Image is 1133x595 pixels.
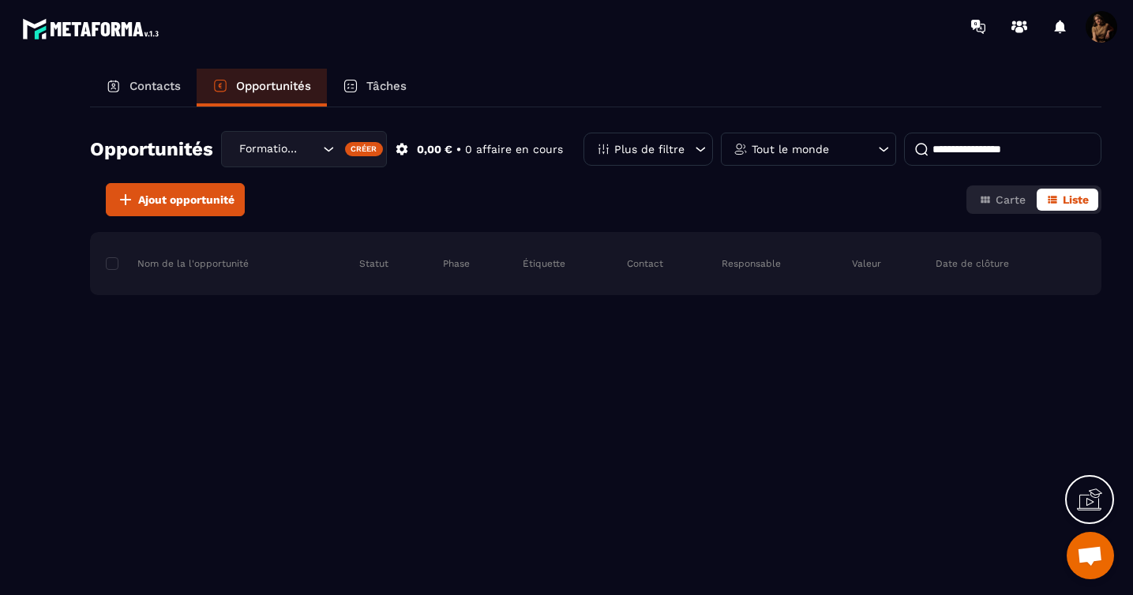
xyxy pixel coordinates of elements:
[106,257,249,270] p: Nom de la l'opportunité
[456,142,461,157] p: •
[614,144,685,155] p: Plus de filtre
[106,183,245,216] button: Ajout opportunité
[366,79,407,93] p: Tâches
[1037,189,1098,211] button: Liste
[465,142,563,157] p: 0 affaire en cours
[236,79,311,93] p: Opportunités
[523,257,565,270] p: Étiquette
[90,133,213,165] h2: Opportunités
[221,131,387,167] div: Search for option
[138,192,234,208] span: Ajout opportunité
[443,257,470,270] p: Phase
[970,189,1035,211] button: Carte
[303,140,319,158] input: Search for option
[90,69,197,107] a: Contacts
[722,257,781,270] p: Responsable
[22,14,164,43] img: logo
[1067,532,1114,579] div: Ouvrir le chat
[359,257,388,270] p: Statut
[235,140,303,158] span: Formation 1
[1063,193,1089,206] span: Liste
[197,69,327,107] a: Opportunités
[627,257,663,270] p: Contact
[129,79,181,93] p: Contacts
[345,142,384,156] div: Créer
[996,193,1026,206] span: Carte
[327,69,422,107] a: Tâches
[852,257,881,270] p: Valeur
[936,257,1009,270] p: Date de clôture
[752,144,829,155] p: Tout le monde
[417,142,452,157] p: 0,00 €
